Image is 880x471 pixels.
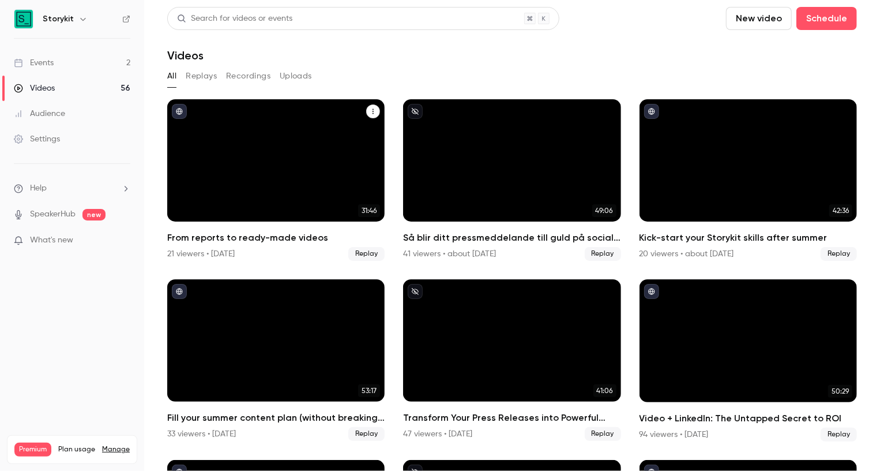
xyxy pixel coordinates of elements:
button: unpublished [408,284,423,299]
button: Replays [186,67,217,85]
button: Recordings [226,67,270,85]
li: Kick-start your Storykit skills after summer [640,99,857,261]
h2: Fill your summer content plan (without breaking a sweat) [167,411,385,425]
span: Premium [14,443,51,457]
button: published [644,104,659,119]
a: 42:36Kick-start your Storykit skills after summer20 viewers • about [DATE]Replay [640,99,857,261]
span: new [82,209,106,220]
h2: Video + LinkedIn: The Untapped Secret to ROI [640,412,857,425]
button: New video [726,7,792,30]
span: Plan usage [58,445,95,454]
span: 49:06 [592,204,616,217]
div: Settings [14,133,60,145]
li: Video + LinkedIn: The Untapped Secret to ROI [640,279,857,441]
div: 33 viewers • [DATE] [167,428,236,440]
button: Uploads [280,67,312,85]
span: Help [30,182,47,195]
a: 31:46From reports to ready-made videos21 viewers • [DATE]Replay [167,99,385,261]
button: unpublished [408,104,423,119]
h1: Videos [167,48,204,62]
button: Schedule [796,7,857,30]
a: 41:06Transform Your Press Releases into Powerful Videos – Automatically47 viewers • [DATE]Replay [403,279,620,441]
a: 49:06Så blir ditt pressmeddelande till guld på sociala medier41 viewers • about [DATE]Replay [403,99,620,261]
span: 50:29 [828,385,852,398]
li: help-dropdown-opener [14,182,130,195]
span: Replay [348,427,385,441]
span: 42:36 [829,204,852,217]
li: Så blir ditt pressmeddelande till guld på sociala medier [403,99,620,261]
span: Replay [585,427,621,441]
span: Replay [821,428,857,442]
li: From reports to ready-made videos [167,99,385,261]
a: SpeakerHub [30,208,76,220]
a: Manage [102,445,130,454]
h6: Storykit [43,13,74,25]
div: 20 viewers • about [DATE] [640,248,734,260]
span: 41:06 [593,384,616,397]
a: 53:17Fill your summer content plan (without breaking a sweat)33 viewers • [DATE]Replay [167,279,385,441]
div: Events [14,57,54,69]
div: Videos [14,83,55,94]
div: 94 viewers • [DATE] [640,429,709,440]
h2: Transform Your Press Releases into Powerful Videos – Automatically [403,411,620,425]
span: Replay [821,247,857,261]
button: published [172,104,187,119]
img: Storykit [14,10,33,28]
a: 50:29Video + LinkedIn: The Untapped Secret to ROI94 viewers • [DATE]Replay [640,279,857,441]
span: Replay [348,247,385,261]
div: 21 viewers • [DATE] [167,248,235,260]
div: Search for videos or events [177,13,292,25]
span: 53:17 [358,384,380,397]
button: All [167,67,176,85]
span: Replay [585,247,621,261]
button: published [644,284,659,299]
section: Videos [167,7,857,464]
button: published [172,284,187,299]
span: What's new [30,234,73,246]
h2: Kick-start your Storykit skills after summer [640,231,857,245]
iframe: Noticeable Trigger [116,235,130,246]
h2: From reports to ready-made videos [167,231,385,245]
div: Audience [14,108,65,119]
div: 47 viewers • [DATE] [403,428,472,440]
span: 31:46 [358,204,380,217]
li: Fill your summer content plan (without breaking a sweat) [167,279,385,441]
h2: Så blir ditt pressmeddelande till guld på sociala medier [403,231,620,245]
div: 41 viewers • about [DATE] [403,248,496,260]
li: Transform Your Press Releases into Powerful Videos – Automatically [403,279,620,441]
